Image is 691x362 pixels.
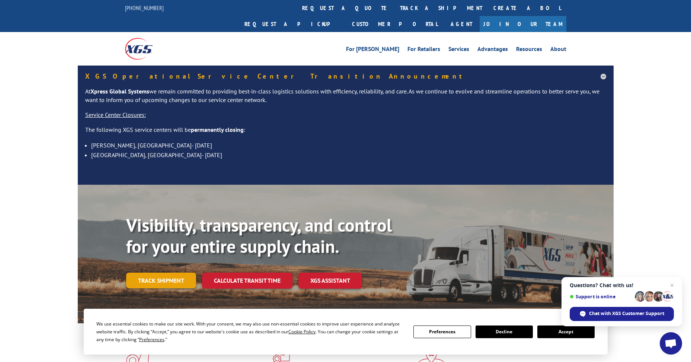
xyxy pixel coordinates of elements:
[91,140,606,150] li: [PERSON_NAME], [GEOGRAPHIC_DATA]- [DATE]
[537,326,595,338] button: Accept
[516,46,542,54] a: Resources
[126,273,196,288] a: Track shipment
[589,310,664,317] span: Chat with XGS Customer Support
[480,16,566,32] a: Join Our Team
[139,336,164,343] span: Preferences
[91,150,606,160] li: [GEOGRAPHIC_DATA], [GEOGRAPHIC_DATA]- [DATE]
[476,326,533,338] button: Decline
[550,46,566,54] a: About
[288,328,316,335] span: Cookie Policy
[85,87,606,111] p: At we remain committed to providing best-in-class logistics solutions with efficiency, reliabilit...
[407,46,440,54] a: For Retailers
[126,213,392,258] b: Visibility, transparency, and control for your entire supply chain.
[85,73,606,80] h5: XGS Operational Service Center Transition Announcement
[125,4,164,12] a: [PHONE_NUMBER]
[443,16,480,32] a: Agent
[660,332,682,355] a: Open chat
[346,46,399,54] a: For [PERSON_NAME]
[191,126,244,133] strong: permanently closing
[85,111,146,118] u: Service Center Closures:
[477,46,508,54] a: Advantages
[90,88,149,95] strong: Xpress Global Systems
[413,326,471,338] button: Preferences
[96,320,404,343] div: We use essential cookies to make our site work. With your consent, we may also use non-essential ...
[570,294,632,299] span: Support is online
[202,273,292,289] a: Calculate transit time
[85,126,606,140] p: The following XGS service centers will be :
[570,282,674,288] span: Questions? Chat with us!
[239,16,346,32] a: Request a pickup
[298,273,362,289] a: XGS ASSISTANT
[448,46,469,54] a: Services
[346,16,443,32] a: Customer Portal
[570,307,674,321] span: Chat with XGS Customer Support
[84,309,608,355] div: Cookie Consent Prompt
